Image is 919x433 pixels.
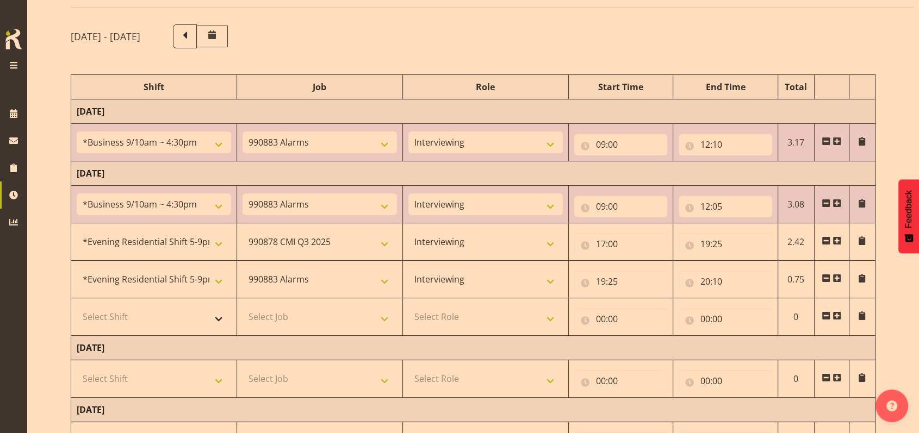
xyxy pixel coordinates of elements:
input: Click to select... [679,233,772,255]
td: 3.17 [778,124,814,161]
div: Job [243,80,397,93]
input: Click to select... [574,370,668,392]
div: End Time [679,80,772,93]
input: Click to select... [574,271,668,292]
td: [DATE] [71,161,875,186]
div: Start Time [574,80,668,93]
td: 0 [778,298,814,336]
h5: [DATE] - [DATE] [71,30,140,42]
input: Click to select... [574,196,668,217]
td: [DATE] [71,336,875,360]
div: Total [784,80,809,93]
td: 0.75 [778,261,814,298]
img: Rosterit icon logo [3,27,24,51]
input: Click to select... [679,308,772,330]
img: help-xxl-2.png [886,400,897,411]
input: Click to select... [679,196,772,217]
input: Click to select... [679,271,772,292]
input: Click to select... [679,370,772,392]
td: 3.08 [778,186,814,223]
input: Click to select... [574,233,668,255]
div: Shift [77,80,231,93]
div: Role [408,80,563,93]
input: Click to select... [574,308,668,330]
td: 2.42 [778,223,814,261]
span: Feedback [904,190,914,228]
td: [DATE] [71,99,875,124]
input: Click to select... [679,134,772,155]
td: 0 [778,360,814,398]
button: Feedback - Show survey [898,179,919,253]
td: [DATE] [71,398,875,422]
input: Click to select... [574,134,668,155]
